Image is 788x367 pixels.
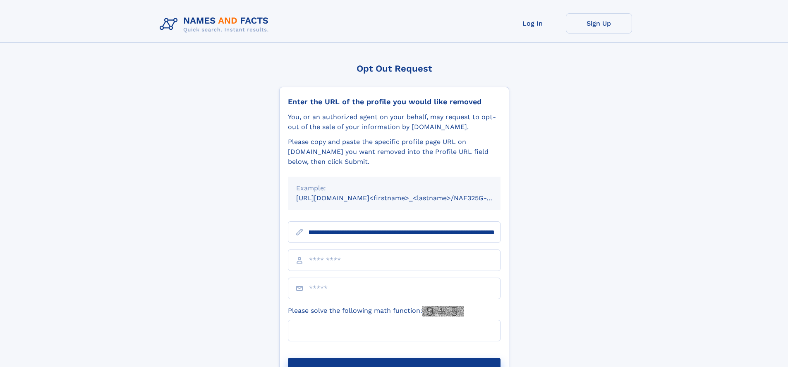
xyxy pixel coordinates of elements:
[500,13,566,34] a: Log In
[288,112,501,132] div: You, or an authorized agent on your behalf, may request to opt-out of the sale of your informatio...
[288,97,501,106] div: Enter the URL of the profile you would like removed
[156,13,275,36] img: Logo Names and Facts
[288,137,501,167] div: Please copy and paste the specific profile page URL on [DOMAIN_NAME] you want removed into the Pr...
[296,183,492,193] div: Example:
[566,13,632,34] a: Sign Up
[288,306,464,317] label: Please solve the following math function:
[296,194,516,202] small: [URL][DOMAIN_NAME]<firstname>_<lastname>/NAF325G-xxxxxxxx
[279,63,509,74] div: Opt Out Request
